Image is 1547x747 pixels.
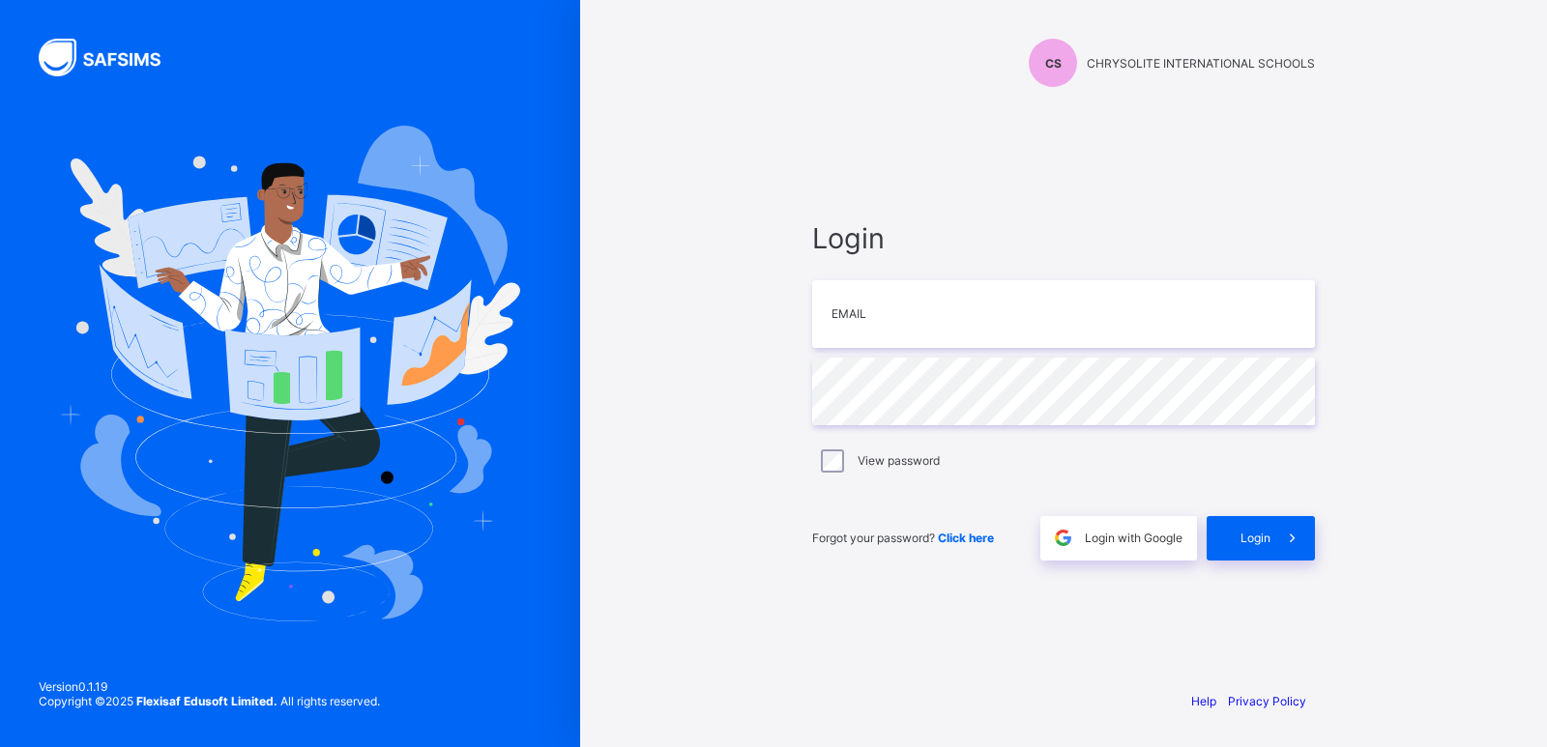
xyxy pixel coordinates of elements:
a: Privacy Policy [1228,694,1306,708]
a: Click here [938,531,994,545]
img: Hero Image [60,126,520,620]
strong: Flexisaf Edusoft Limited. [136,694,277,708]
span: Login [812,221,1315,255]
span: Copyright © 2025 All rights reserved. [39,694,380,708]
span: Version 0.1.19 [39,679,380,694]
a: Help [1191,694,1216,708]
span: CS [1045,56,1062,71]
img: google.396cfc9801f0270233282035f929180a.svg [1052,527,1074,549]
label: View password [858,453,940,468]
span: Login [1241,531,1270,545]
span: Login with Google [1085,531,1182,545]
span: CHRYSOLITE INTERNATIONAL SCHOOLS [1087,56,1315,71]
span: Forgot your password? [812,531,994,545]
img: SAFSIMS Logo [39,39,184,76]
